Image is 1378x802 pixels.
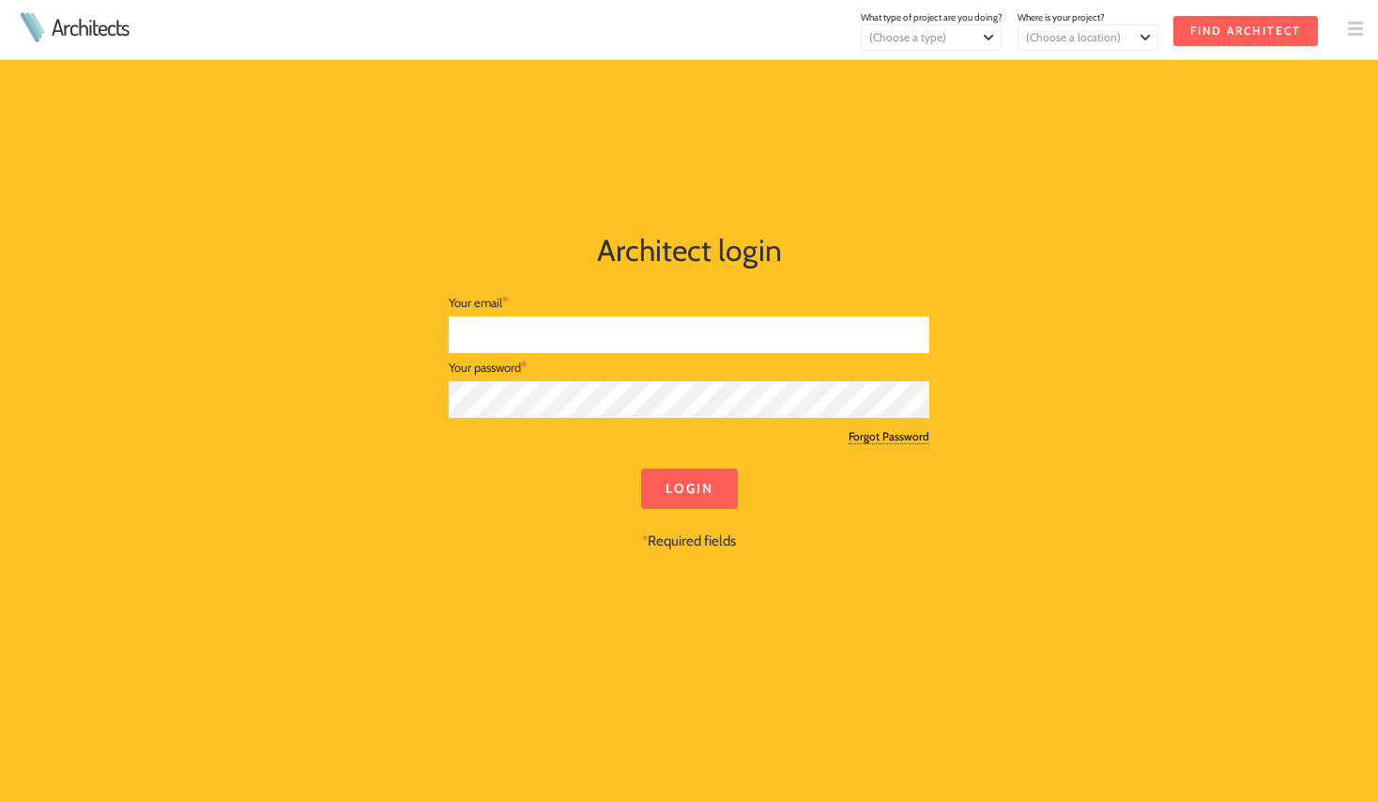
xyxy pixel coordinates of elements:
h1: Architect login [223,228,1155,273]
span: Where is your project? [1018,11,1105,23]
div: Required fields [449,469,929,551]
a: Architects [52,16,129,39]
div: Your password [449,353,929,381]
span: What type of project are you doing? [861,11,1003,23]
div: Your email [449,288,929,316]
img: Architects [15,12,49,42]
input: Find Architect [1173,16,1318,46]
input: Login [641,469,738,509]
a: Forgot Password [849,429,929,444]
